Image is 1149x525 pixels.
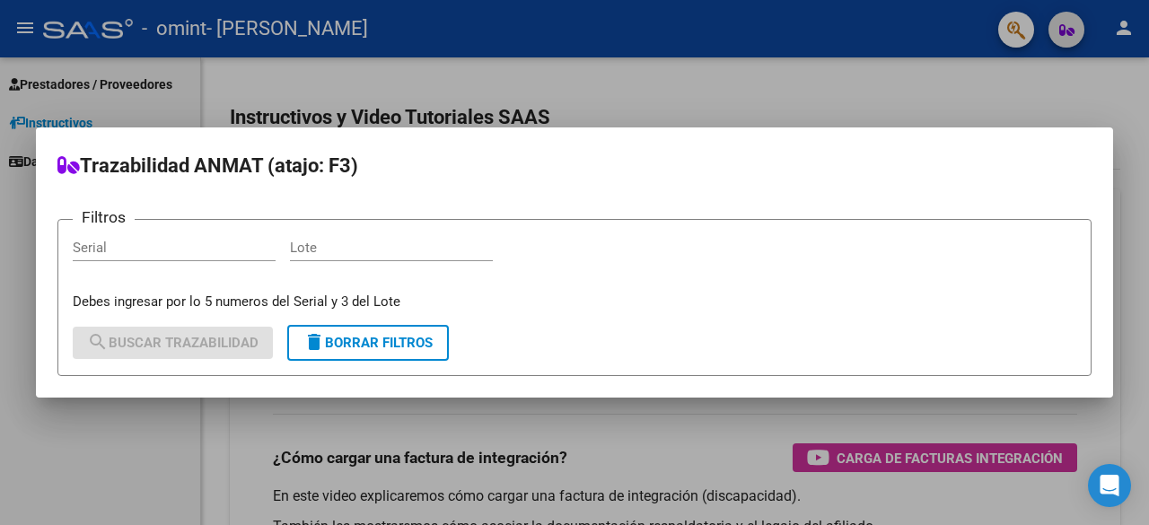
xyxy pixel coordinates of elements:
[287,325,449,361] button: Borrar Filtros
[87,331,109,353] mat-icon: search
[303,335,433,351] span: Borrar Filtros
[87,335,259,351] span: Buscar Trazabilidad
[57,149,1092,183] h2: Trazabilidad ANMAT (atajo: F3)
[73,327,273,359] button: Buscar Trazabilidad
[73,206,135,229] h3: Filtros
[73,292,1076,312] p: Debes ingresar por lo 5 numeros del Serial y 3 del Lote
[303,331,325,353] mat-icon: delete
[1088,464,1131,507] div: Open Intercom Messenger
